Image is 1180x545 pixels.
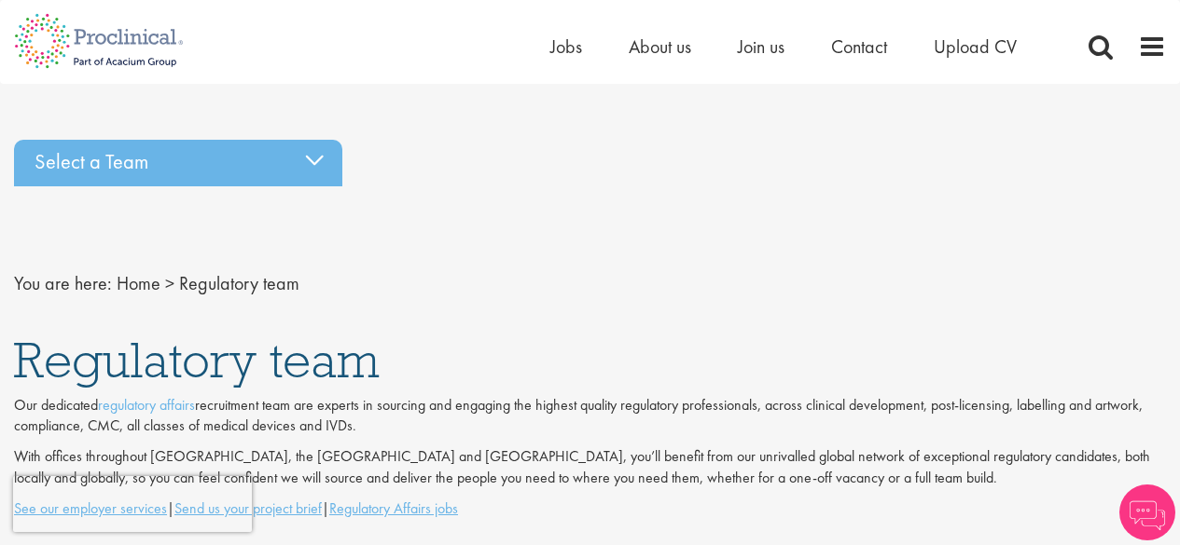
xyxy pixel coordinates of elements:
a: regulatory affairs [98,395,195,415]
a: Jobs [550,34,582,59]
img: Chatbot [1119,484,1175,540]
p: With offices throughout [GEOGRAPHIC_DATA], the [GEOGRAPHIC_DATA] and [GEOGRAPHIC_DATA], you’ll be... [14,446,1166,489]
iframe: reCAPTCHA [13,476,252,532]
span: Regulatory team [179,271,299,295]
div: Select a Team [14,140,342,186]
p: | | [14,498,1166,520]
span: Regulatory team [14,328,380,391]
a: Regulatory Affairs jobs [329,498,458,518]
a: Contact [831,34,887,59]
a: Upload CV [934,34,1017,59]
span: You are here: [14,271,112,295]
a: breadcrumb link [117,271,160,295]
span: > [165,271,174,295]
p: Our dedicated recruitment team are experts in sourcing and engaging the highest quality regulator... [14,395,1166,438]
a: Join us [738,34,784,59]
a: About us [629,34,691,59]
